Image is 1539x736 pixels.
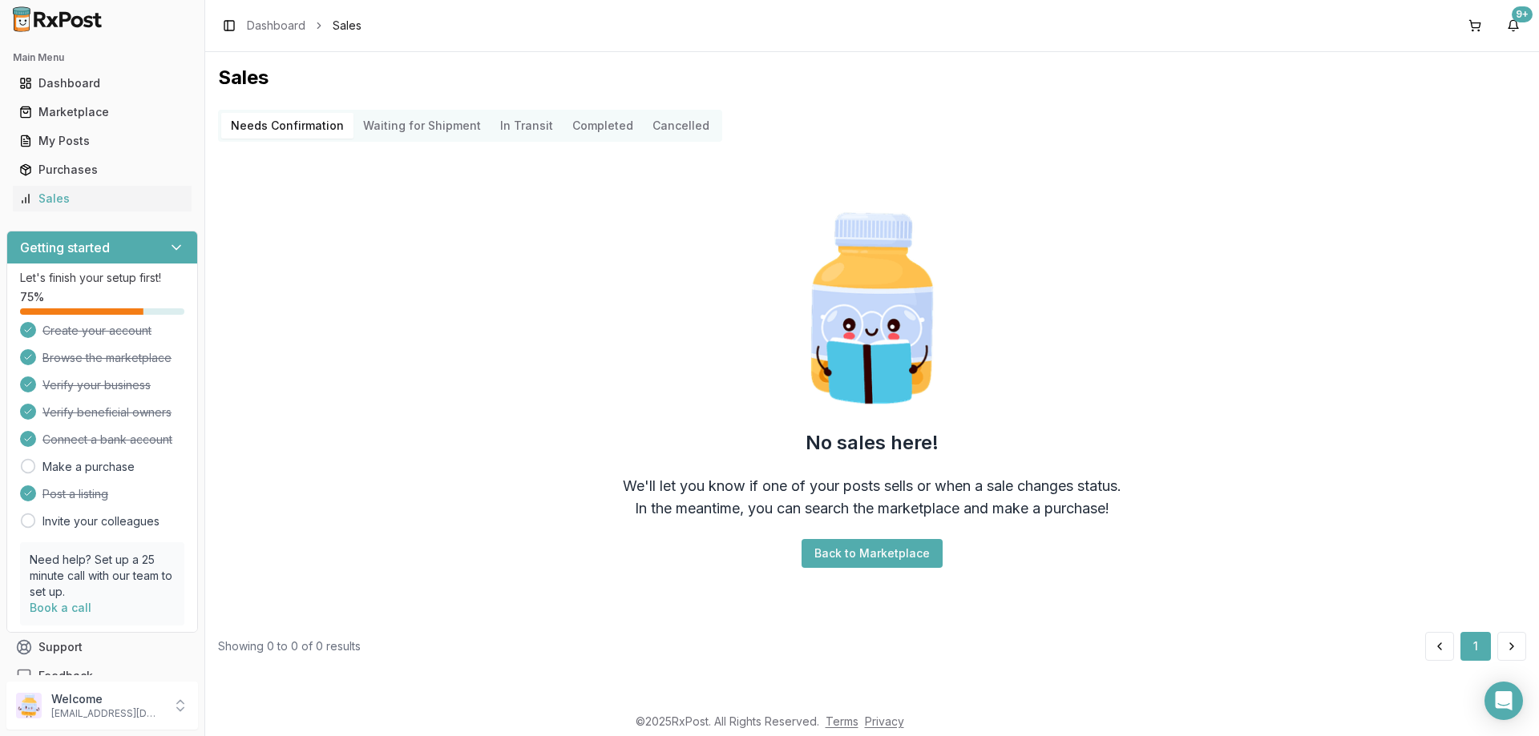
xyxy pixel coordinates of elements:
img: RxPost Logo [6,6,109,32]
h2: Main Menu [13,51,192,64]
a: Make a purchase [42,459,135,475]
a: Terms [826,714,858,728]
button: Purchases [6,157,198,183]
h3: Getting started [20,238,110,257]
a: Invite your colleagues [42,513,160,529]
a: Book a call [30,601,91,614]
button: Needs Confirmation [221,113,353,139]
span: Browse the marketplace [42,350,172,366]
span: Post a listing [42,486,108,502]
span: 75 % [20,289,44,305]
span: Sales [333,18,362,34]
button: 9+ [1501,13,1526,38]
span: Verify your business [42,377,151,393]
span: Create your account [42,323,151,339]
div: Dashboard [19,75,185,91]
p: Welcome [51,691,163,707]
a: Sales [13,184,192,213]
button: Sales [6,186,198,211]
button: Support [6,633,198,662]
button: Waiting for Shipment [353,113,491,139]
button: My Posts [6,128,198,154]
p: [EMAIL_ADDRESS][DOMAIN_NAME] [51,707,163,720]
a: Dashboard [13,69,192,98]
div: Purchases [19,162,185,178]
nav: breadcrumb [247,18,362,34]
button: Dashboard [6,70,198,96]
button: Cancelled [643,113,719,139]
a: Privacy [865,714,904,728]
p: Need help? Set up a 25 minute call with our team to set up. [30,552,175,600]
div: In the meantime, you can search the marketplace and make a purchase! [635,497,1109,520]
div: Sales [19,191,185,207]
span: Verify beneficial owners [42,404,172,420]
a: My Posts [13,127,192,155]
span: Connect a bank account [42,432,172,448]
button: In Transit [491,113,563,139]
img: User avatar [16,693,42,718]
div: Open Intercom Messenger [1484,682,1523,720]
div: My Posts [19,133,185,149]
a: Marketplace [13,98,192,127]
div: We'll let you know if one of your posts sells or when a sale changes status. [623,475,1121,497]
button: Marketplace [6,99,198,125]
h2: No sales here! [806,430,939,456]
button: Completed [563,113,643,139]
button: Back to Marketplace [802,539,943,568]
span: Feedback [38,668,93,684]
img: Smart Pill Bottle [769,206,975,411]
div: Marketplace [19,104,185,120]
a: Dashboard [247,18,305,34]
div: Showing 0 to 0 of 0 results [218,638,361,654]
div: 9+ [1512,6,1533,22]
button: 1 [1460,632,1491,661]
button: Feedback [6,662,198,690]
p: Let's finish your setup first! [20,270,184,286]
a: Purchases [13,155,192,184]
h1: Sales [218,65,1526,90]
